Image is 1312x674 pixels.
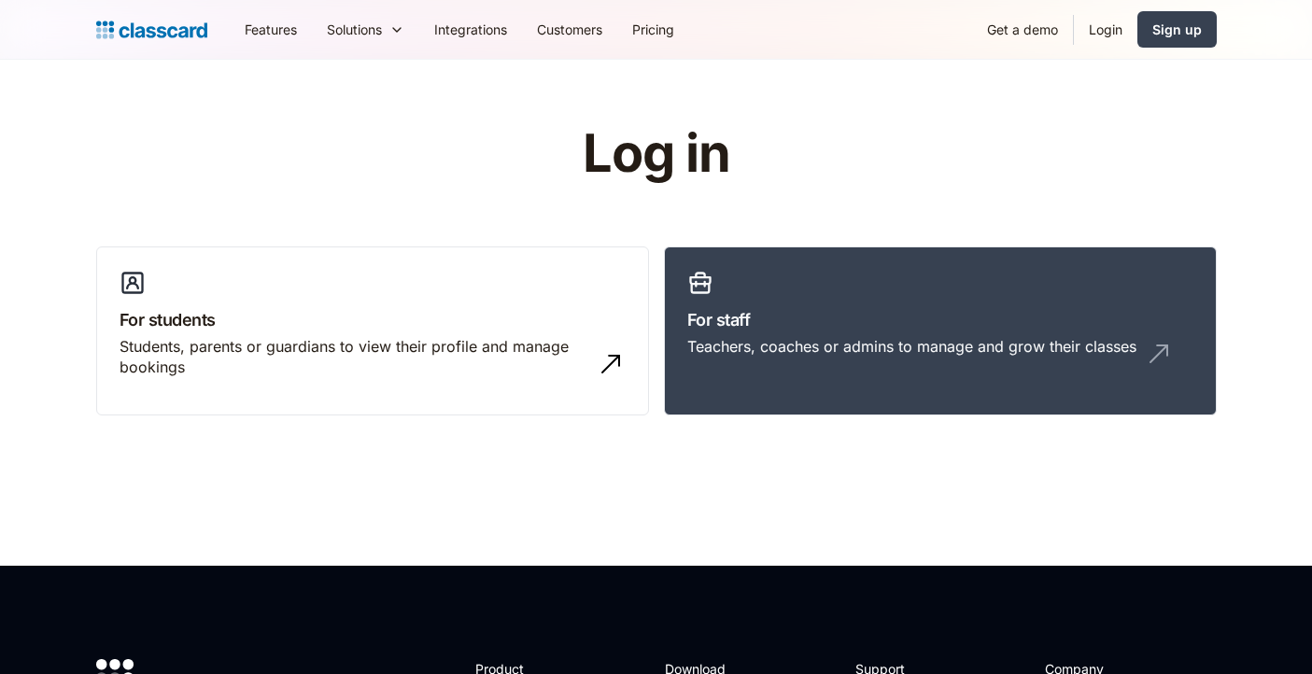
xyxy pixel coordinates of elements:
h3: For students [120,307,626,332]
div: Students, parents or guardians to view their profile and manage bookings [120,336,588,378]
a: Login [1074,8,1137,50]
div: Solutions [312,8,419,50]
a: Sign up [1137,11,1217,48]
h1: Log in [360,125,952,183]
h3: For staff [687,307,1193,332]
a: Get a demo [972,8,1073,50]
a: For studentsStudents, parents or guardians to view their profile and manage bookings [96,246,649,416]
a: Customers [522,8,617,50]
div: Sign up [1152,20,1202,39]
a: home [96,17,207,43]
div: Solutions [327,20,382,39]
a: Features [230,8,312,50]
a: Integrations [419,8,522,50]
a: Pricing [617,8,689,50]
div: Teachers, coaches or admins to manage and grow their classes [687,336,1136,357]
a: For staffTeachers, coaches or admins to manage and grow their classes [664,246,1217,416]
